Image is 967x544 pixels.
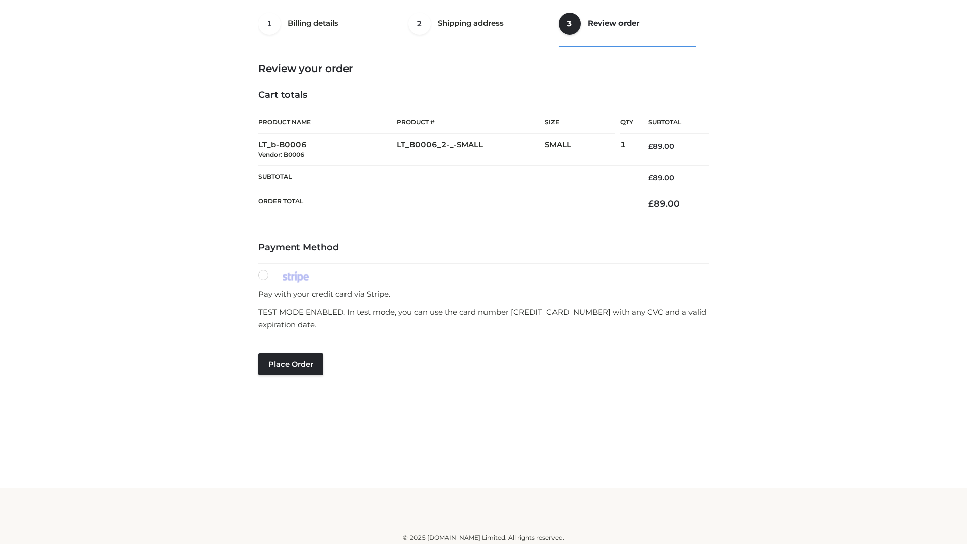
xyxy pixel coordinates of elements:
[620,134,633,166] td: 1
[648,173,653,182] span: £
[258,90,709,101] h4: Cart totals
[258,288,709,301] p: Pay with your credit card via Stripe.
[397,134,545,166] td: LT_B0006_2-_-SMALL
[648,173,674,182] bdi: 89.00
[258,62,709,75] h3: Review your order
[397,111,545,134] th: Product #
[648,198,654,209] span: £
[258,111,397,134] th: Product Name
[648,198,680,209] bdi: 89.00
[620,111,633,134] th: Qty
[648,142,653,151] span: £
[258,353,323,375] button: Place order
[258,151,304,158] small: Vendor: B0006
[258,242,709,253] h4: Payment Method
[648,142,674,151] bdi: 89.00
[258,165,633,190] th: Subtotal
[258,134,397,166] td: LT_b-B0006
[258,190,633,217] th: Order Total
[545,134,620,166] td: SMALL
[150,533,817,543] div: © 2025 [DOMAIN_NAME] Limited. All rights reserved.
[633,111,709,134] th: Subtotal
[545,111,615,134] th: Size
[258,306,709,331] p: TEST MODE ENABLED. In test mode, you can use the card number [CREDIT_CARD_NUMBER] with any CVC an...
